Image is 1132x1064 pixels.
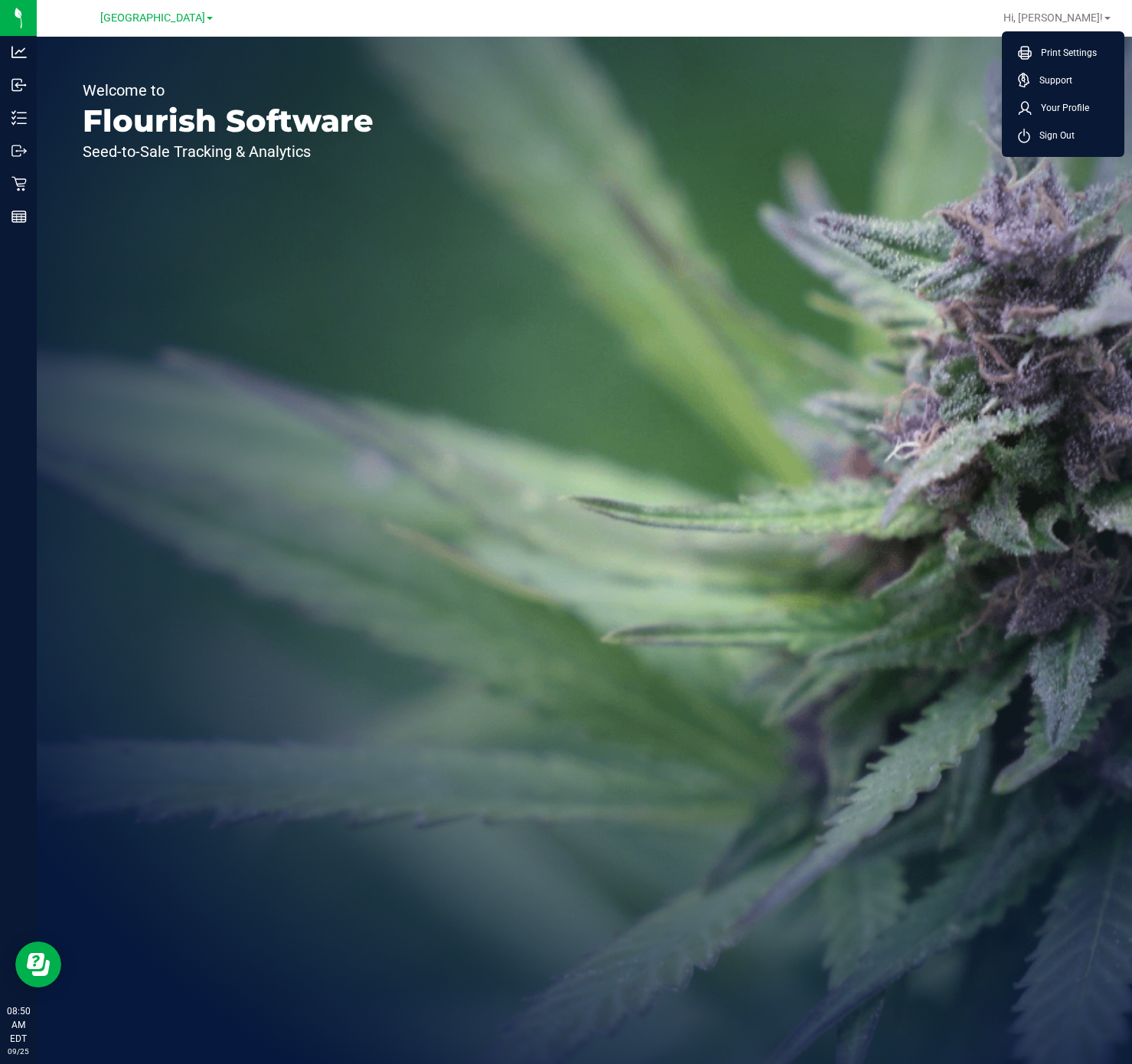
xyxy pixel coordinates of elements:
inline-svg: Outbound [11,143,27,158]
li: Sign Out [1006,122,1121,149]
inline-svg: Inventory [11,110,27,126]
span: [GEOGRAPHIC_DATA] [100,11,205,24]
inline-svg: Reports [11,209,27,224]
inline-svg: Analytics [11,44,27,60]
p: 09/25 [7,1046,30,1057]
a: Support [1018,73,1114,88]
iframe: Resource center [15,942,61,987]
span: Your Profile [1032,100,1089,116]
span: Print Settings [1032,45,1097,60]
p: Seed-to-Sale Tracking & Analytics [83,144,374,159]
span: Hi, [PERSON_NAME]! [1003,11,1103,24]
inline-svg: Inbound [11,77,27,93]
p: 08:50 AM EDT [7,1004,30,1046]
inline-svg: Retail [11,176,27,191]
p: Welcome to [83,83,374,98]
span: Support [1030,73,1072,88]
p: Flourish Software [83,106,374,136]
span: Sign Out [1030,128,1075,143]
